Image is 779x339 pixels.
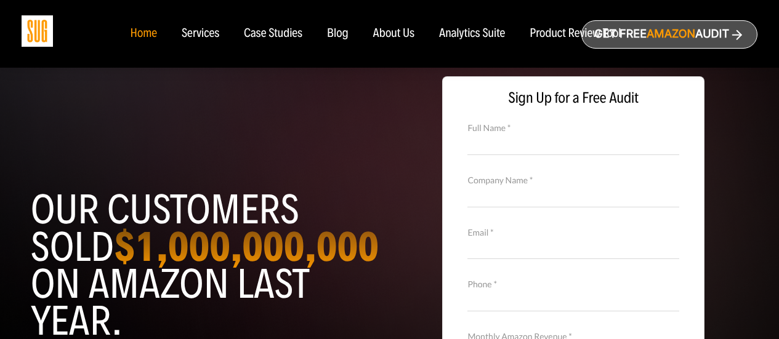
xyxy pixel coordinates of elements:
a: Services [182,27,219,41]
label: Phone * [467,277,679,291]
img: Sug [22,15,53,47]
label: Company Name * [467,173,679,187]
label: Full Name * [467,121,679,135]
a: Case Studies [244,27,302,41]
span: Sign Up for a Free Audit [455,89,692,107]
a: Blog [327,27,349,41]
strong: $1,000,000,000 [114,221,379,272]
a: Get freeAmazonAudit [581,20,757,49]
span: Amazon [647,28,695,41]
a: Analytics Suite [439,27,505,41]
input: Company Name * [467,185,679,207]
input: Full Name * [467,133,679,154]
a: Product Review Tool [530,27,621,41]
input: Email * [467,237,679,259]
label: Email * [467,226,679,239]
a: Home [130,27,156,41]
a: About Us [373,27,415,41]
input: Contact Number * [467,290,679,311]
